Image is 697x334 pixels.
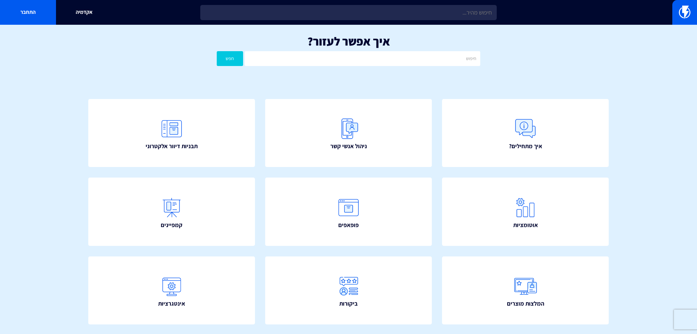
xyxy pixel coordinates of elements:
[265,178,432,246] a: פופאפים
[442,178,609,246] a: אוטומציות
[158,299,185,308] span: אינטגרציות
[161,221,182,229] span: קמפיינים
[338,221,359,229] span: פופאפים
[509,142,542,150] span: איך מתחילים?
[265,256,432,325] a: ביקורות
[442,99,609,167] a: איך מתחילים?
[245,51,480,66] input: חיפוש
[339,299,358,308] span: ביקורות
[88,256,255,325] a: אינטגרציות
[146,142,198,150] span: תבניות דיוור אלקטרוני
[330,142,367,150] span: ניהול אנשי קשר
[507,299,544,308] span: המלצות מוצרים
[88,178,255,246] a: קמפיינים
[513,221,538,229] span: אוטומציות
[10,35,687,48] h1: איך אפשר לעזור?
[200,5,497,20] input: חיפוש מהיר...
[88,99,255,167] a: תבניות דיוור אלקטרוני
[442,256,609,325] a: המלצות מוצרים
[265,99,432,167] a: ניהול אנשי קשר
[217,51,243,66] button: חפש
